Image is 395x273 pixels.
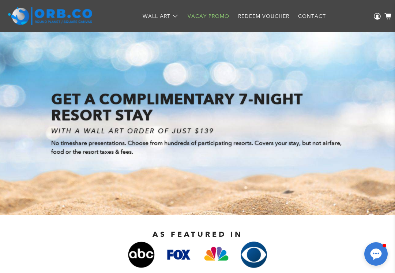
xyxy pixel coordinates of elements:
[51,91,344,123] h1: GET A COMPLIMENTARY 7-NIGHT RESORT STAY
[51,127,214,135] i: WITH A WALL ART ORDER OF JUST $139
[26,230,369,239] h2: AS FEATURED IN
[234,7,294,26] a: Redeem Voucher
[183,7,234,26] a: Vacay Promo
[138,7,183,26] a: Wall Art
[364,242,388,266] button: Open chat window
[51,139,342,155] span: No timeshare presentations. Choose from hundreds of participating resorts. Covers your stay, but ...
[294,7,330,26] a: Contact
